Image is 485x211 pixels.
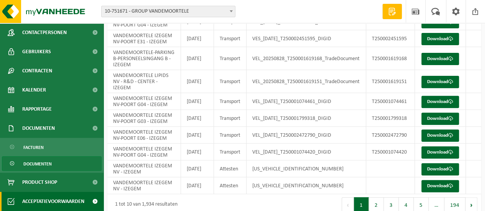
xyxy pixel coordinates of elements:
[214,127,247,144] td: Transport
[366,70,415,93] td: T250001619151
[421,163,459,175] a: Download
[214,110,247,127] td: Transport
[247,177,366,194] td: [US_VEHICLE_IDENTIFICATION_NUMBER]
[214,160,247,177] td: Attesten
[214,93,247,110] td: Transport
[214,144,247,160] td: Transport
[214,70,247,93] td: Transport
[247,160,366,177] td: [US_VEHICLE_IDENTIFICATION_NUMBER]
[107,30,181,47] td: VANDEMOORTELE IZEGEM NV-POORT E31 - IZEGEM
[22,42,51,61] span: Gebruikers
[22,23,67,42] span: Contactpersonen
[107,127,181,144] td: VANDEMOORTELE IZEGEM NV-POORT E06 - IZEGEM
[181,47,214,70] td: [DATE]
[247,144,366,160] td: VEL_[DATE]_T250001074420_DIGID
[247,30,366,47] td: VES_[DATE]_T250002451595_DIGID
[421,129,459,142] a: Download
[421,146,459,159] a: Download
[181,160,214,177] td: [DATE]
[181,93,214,110] td: [DATE]
[421,53,459,65] a: Download
[107,70,181,93] td: VANDEMOORTELE LIPIDS NV - R&D - CENTER - IZEGEM
[22,173,57,192] span: Product Shop
[421,96,459,108] a: Download
[101,6,235,17] span: 10-751671 - GROUP VANDEMOORTELE
[22,100,52,119] span: Rapportage
[366,127,415,144] td: T250002472790
[181,177,214,194] td: [DATE]
[181,70,214,93] td: [DATE]
[421,76,459,88] a: Download
[102,6,235,17] span: 10-751671 - GROUP VANDEMOORTELE
[247,110,366,127] td: VEL_[DATE]_T250001799318_DIGID
[107,93,181,110] td: VANDEMOORTELE IZEGEM NV-POORT G04 - IZEGEM
[181,127,214,144] td: [DATE]
[181,30,214,47] td: [DATE]
[421,33,459,45] a: Download
[366,144,415,160] td: T250001074420
[22,80,46,100] span: Kalender
[421,113,459,125] a: Download
[214,30,247,47] td: Transport
[22,61,52,80] span: Contracten
[22,192,84,211] span: Acceptatievoorwaarden
[247,47,366,70] td: VEL_20250828_T250001619168_TradeDocument
[23,140,44,155] span: Facturen
[107,177,181,194] td: VANDEMOORTELE IZEGEM NV - IZEGEM
[181,144,214,160] td: [DATE]
[247,127,366,144] td: VEL_[DATE]_T250002472790_DIGID
[421,180,459,192] a: Download
[366,47,415,70] td: T250001619168
[107,47,181,70] td: VANDEMOORTELE-PARKING B-PERSONEELSINGANG B - IZEGEM
[366,30,415,47] td: T250002451595
[366,110,415,127] td: T250001799318
[247,93,366,110] td: VEL_[DATE]_T250001074461_DIGID
[107,110,181,127] td: VANDEMOORTELE IZEGEM NV-POORT G03 - IZEGEM
[214,47,247,70] td: Transport
[22,119,55,138] span: Documenten
[181,110,214,127] td: [DATE]
[107,160,181,177] td: VANDEMOORTELE IZEGEM NV - IZEGEM
[107,144,181,160] td: VANDEMOORTELE IZEGEM NV-POORT G04 - IZEGEM
[247,70,366,93] td: VEL_20250828_T250001619151_TradeDocument
[366,93,415,110] td: T250001074461
[2,140,102,154] a: Facturen
[214,177,247,194] td: Attesten
[23,157,52,171] span: Documenten
[2,156,102,171] a: Documenten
